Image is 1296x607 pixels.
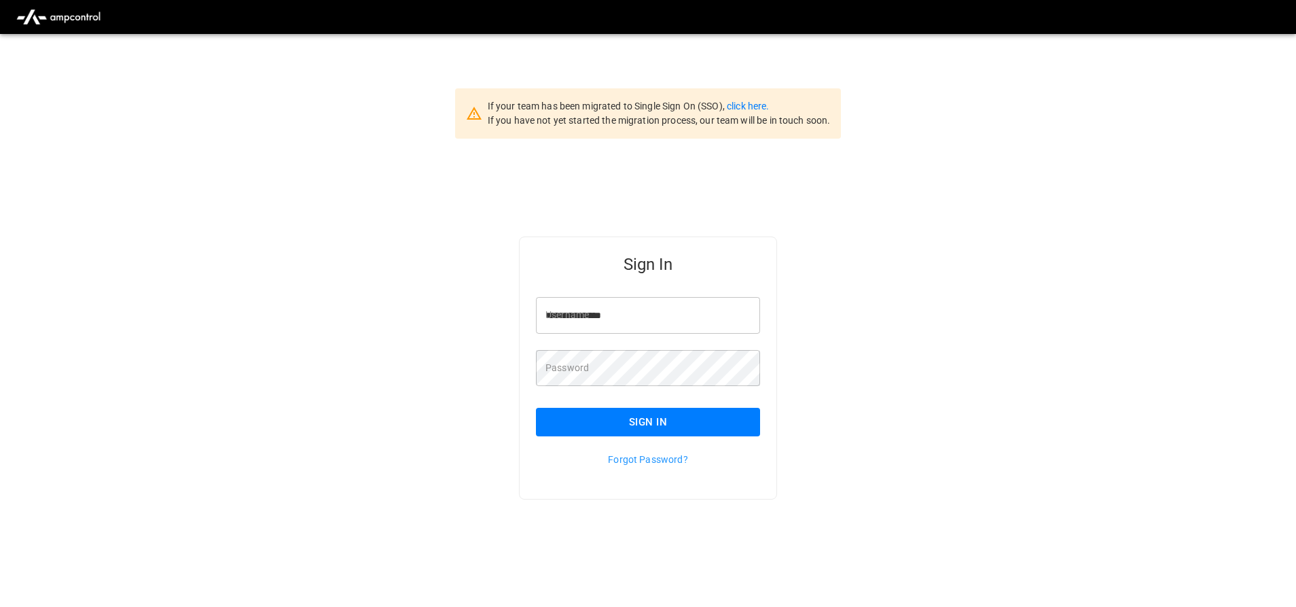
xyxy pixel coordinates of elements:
h5: Sign In [536,254,760,275]
a: click here. [727,101,769,111]
p: Forgot Password? [536,453,760,466]
button: Sign In [536,408,760,436]
img: ampcontrol.io logo [11,4,106,30]
span: If you have not yet started the migration process, our team will be in touch soon. [488,115,831,126]
span: If your team has been migrated to Single Sign On (SSO), [488,101,727,111]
